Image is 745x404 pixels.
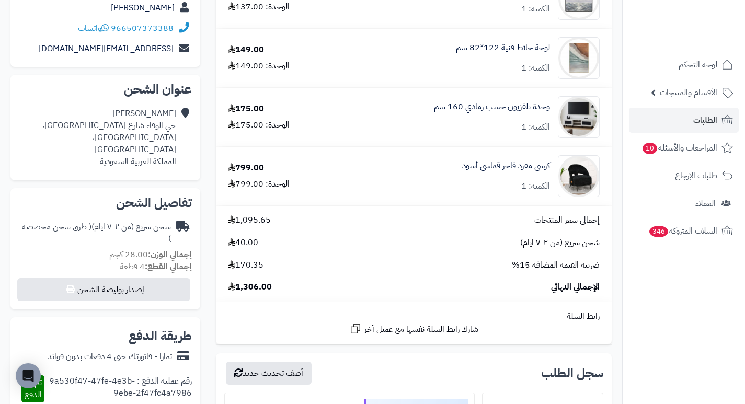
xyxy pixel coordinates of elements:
[19,197,192,209] h2: تفاصيل الشحن
[129,330,192,342] h2: طريقة الدفع
[649,226,668,237] span: 346
[17,278,190,301] button: إصدار بوليصة الشحن
[629,108,739,133] a: الطلبات
[48,351,172,363] div: تمارا - فاتورتك حتى 4 دفعات بدون فوائد
[693,113,717,128] span: الطلبات
[22,221,171,245] span: ( طرق شحن مخصصة )
[228,103,264,115] div: 175.00
[629,163,739,188] a: طلبات الإرجاع
[558,37,599,79] img: 1744211355-4-90x90.jpg
[228,178,290,190] div: الوحدة: 799.00
[520,237,600,249] span: شحن سريع (من ٢-٧ ايام)
[462,160,550,172] a: كرسي مفرد فاخر قماشي أسود
[44,375,192,402] div: رقم عملية الدفع : 9a530f47-47fe-4e3b-9ebe-2f47fc4a7986
[25,376,42,401] span: تم الدفع
[145,260,192,273] strong: إجمالي القطع:
[19,108,176,167] div: [PERSON_NAME] حي الوفاء شارع [GEOGRAPHIC_DATA]، [GEOGRAPHIC_DATA]، [GEOGRAPHIC_DATA] المملكة العر...
[228,214,271,226] span: 1,095.65
[521,62,550,74] div: الكمية: 1
[220,310,608,322] div: رابط السلة
[629,52,739,77] a: لوحة التحكم
[551,281,600,293] span: الإجمالي النهائي
[648,224,717,238] span: السلات المتروكة
[512,259,600,271] span: ضريبة القيمة المضافة 15%
[78,22,109,34] a: واتساب
[148,248,192,261] strong: إجمالي الوزن:
[228,60,290,72] div: الوحدة: 149.00
[629,191,739,216] a: العملاء
[120,260,192,273] small: 4 قطعة
[228,237,258,249] span: 40.00
[679,57,717,72] span: لوحة التحكم
[364,324,478,336] span: شارك رابط السلة نفسها مع عميل آخر
[226,362,312,385] button: أضف تحديث جديد
[695,196,716,211] span: العملاء
[558,96,599,138] img: 1750503729-220601011460-90x90.jpg
[521,121,550,133] div: الكمية: 1
[228,44,264,56] div: 149.00
[643,143,657,154] span: 10
[629,218,739,244] a: السلات المتروكة346
[349,322,478,336] a: شارك رابط السلة نفسها مع عميل آخر
[521,3,550,15] div: الكمية: 1
[111,2,175,14] a: [PERSON_NAME]
[660,85,717,100] span: الأقسام والمنتجات
[228,259,263,271] span: 170.35
[39,42,174,55] a: [EMAIL_ADDRESS][DOMAIN_NAME]
[558,155,599,197] img: 1757330700-1-90x90.jpg
[109,248,192,261] small: 28.00 كجم
[111,22,174,34] a: 966507373388
[434,101,550,113] a: وحدة تلفزيون خشب رمادي 160 سم
[534,214,600,226] span: إجمالي سعر المنتجات
[541,367,603,379] h3: سجل الطلب
[675,168,717,183] span: طلبات الإرجاع
[521,180,550,192] div: الكمية: 1
[19,83,192,96] h2: عنوان الشحن
[16,363,41,388] div: Open Intercom Messenger
[228,162,264,174] div: 799.00
[456,42,550,54] a: لوحة حائط فنية 122*82 سم
[228,1,290,13] div: الوحدة: 137.00
[228,119,290,131] div: الوحدة: 175.00
[228,281,272,293] span: 1,306.00
[19,221,171,245] div: شحن سريع (من ٢-٧ ايام)
[629,135,739,160] a: المراجعات والأسئلة10
[641,141,717,155] span: المراجعات والأسئلة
